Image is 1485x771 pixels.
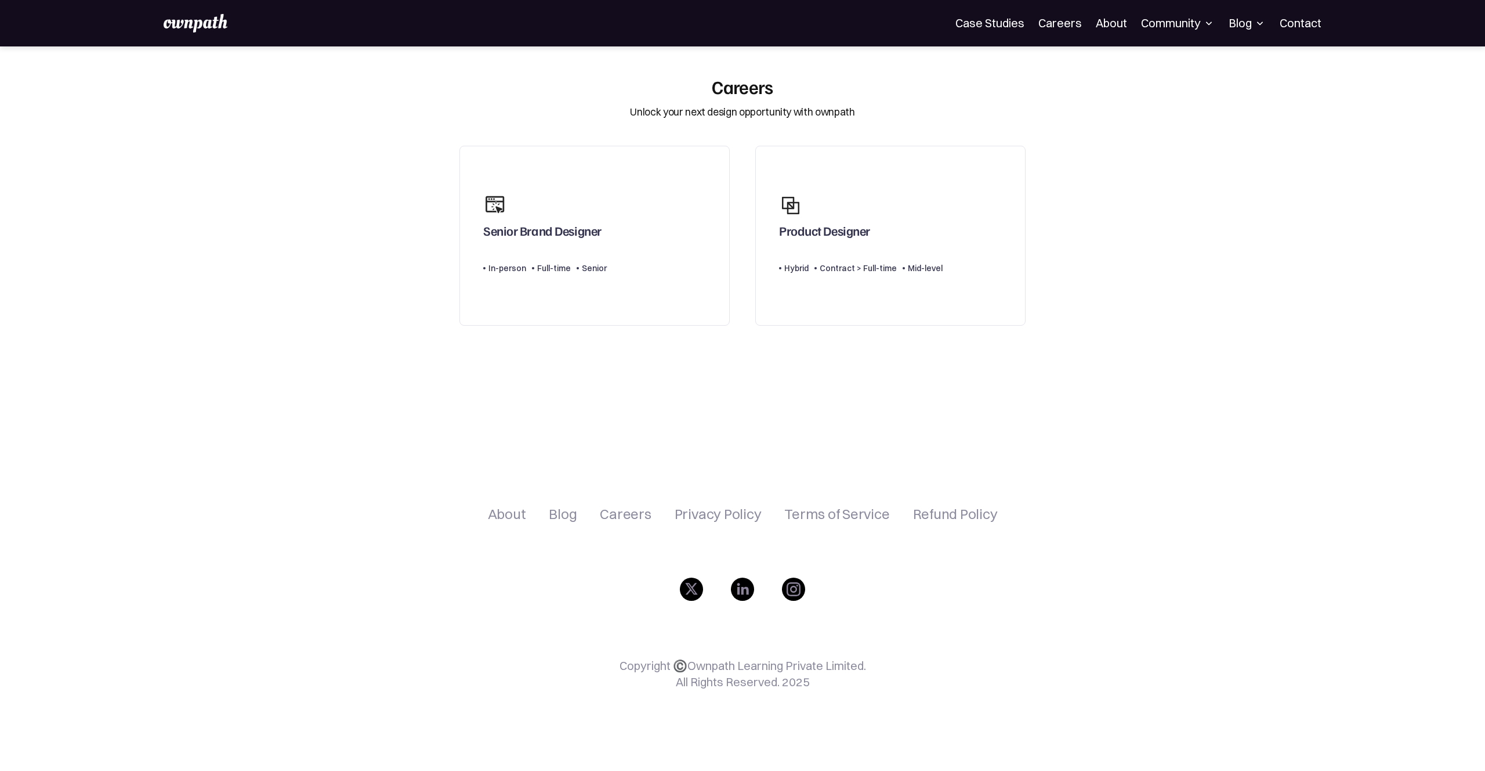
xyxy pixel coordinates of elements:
[620,658,866,690] p: Copyright ©️Ownpath Learning Private Limited. All Rights Reserved. 2025
[712,75,773,98] div: Careers
[459,146,730,326] a: Senior Brand DesignerIn-personFull-timeSenior
[908,261,943,275] div: Mid-level
[582,261,607,275] div: Senior
[1141,16,1215,30] div: Community
[1280,16,1321,30] a: Contact
[483,223,602,244] div: Senior Brand Designer
[913,507,998,521] a: Refund Policy
[488,507,526,521] a: About
[488,261,526,275] div: In-person
[600,507,651,521] a: Careers
[784,261,809,275] div: Hybrid
[955,16,1024,30] a: Case Studies
[1096,16,1127,30] a: About
[1038,16,1082,30] a: Careers
[549,507,577,521] a: Blog
[784,507,889,521] a: Terms of Service
[1229,16,1266,30] div: Blog
[675,507,762,521] a: Privacy Policy
[820,261,897,275] div: Contract > Full-time
[779,223,870,244] div: Product Designer
[755,146,1026,326] a: Product DesignerHybridContract > Full-timeMid-level
[630,105,854,120] div: Unlock your next design opportunity with ownpath
[537,261,571,275] div: Full-time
